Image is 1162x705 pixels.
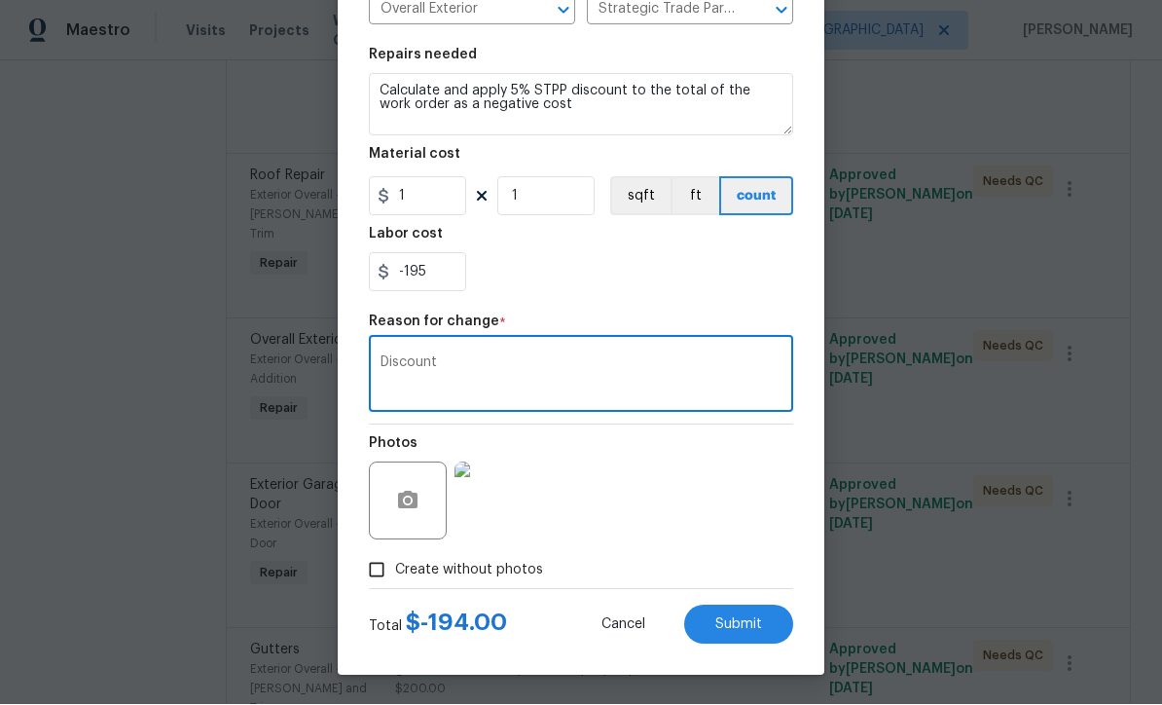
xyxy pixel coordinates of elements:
[570,606,676,645] button: Cancel
[381,356,781,397] textarea: Discount
[369,613,507,637] div: Total
[610,177,671,216] button: sqft
[369,74,793,136] textarea: Calculate and apply 5% STPP discount to the total of the work order as a negative cost
[369,49,477,62] h5: Repairs needed
[715,618,762,633] span: Submit
[369,148,460,162] h5: Material cost
[719,177,793,216] button: count
[369,437,418,451] h5: Photos
[395,561,543,581] span: Create without photos
[671,177,719,216] button: ft
[601,618,645,633] span: Cancel
[406,612,507,635] span: $ -194.00
[369,315,499,329] h5: Reason for change
[369,228,443,241] h5: Labor cost
[684,606,793,645] button: Submit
